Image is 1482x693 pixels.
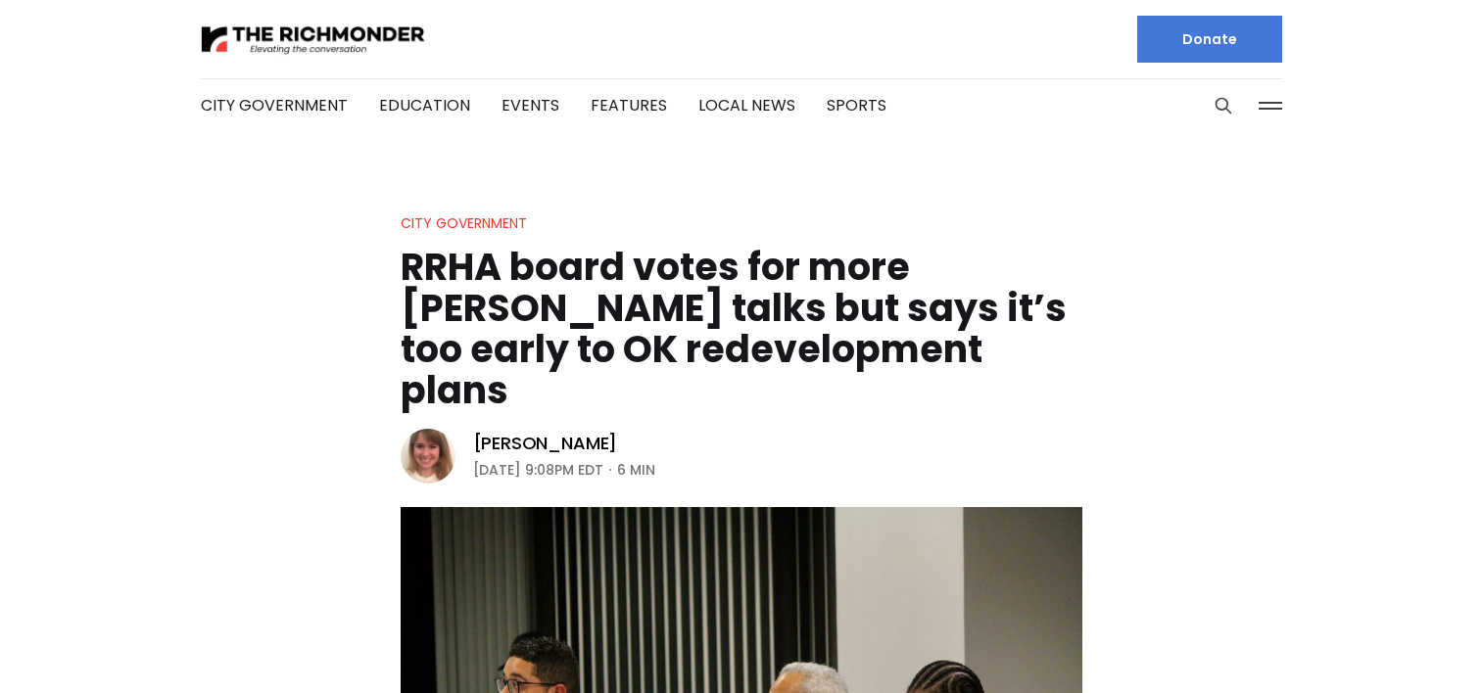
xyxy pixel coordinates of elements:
[1209,91,1238,120] button: Search this site
[827,94,886,116] a: Sports
[591,94,667,116] a: Features
[201,23,426,57] img: The Richmonder
[502,94,559,116] a: Events
[401,429,455,484] img: Sarah Vogelsong
[401,247,1082,411] h1: RRHA board votes for more [PERSON_NAME] talks but says it’s too early to OK redevelopment plans
[201,94,348,116] a: City Government
[698,94,795,116] a: Local News
[473,432,618,455] a: [PERSON_NAME]
[1137,16,1282,63] a: Donate
[473,458,603,482] time: [DATE] 9:08PM EDT
[401,213,527,233] a: City Government
[379,94,470,116] a: Education
[617,458,655,482] span: 6 min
